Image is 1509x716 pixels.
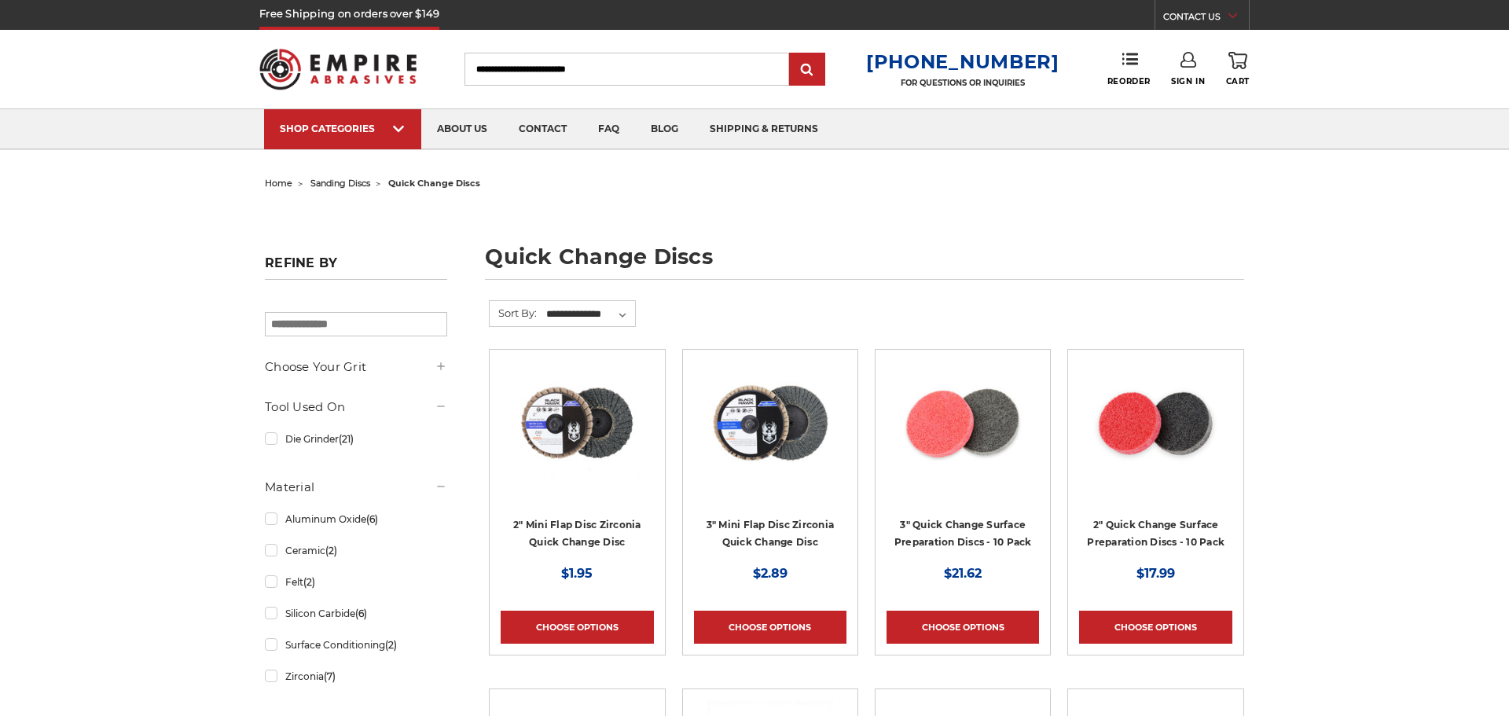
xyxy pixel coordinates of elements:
[544,303,635,326] select: Sort By:
[485,246,1244,280] h1: quick change discs
[1171,76,1205,86] span: Sign In
[1163,8,1249,30] a: CONTACT US
[265,178,292,189] a: home
[501,611,653,644] a: Choose Options
[265,478,447,497] h5: Material
[366,513,378,525] span: (6)
[265,537,447,564] a: Ceramic(2)
[694,361,846,513] a: BHA 3" Quick Change 60 Grit Flap Disc for Fine Grinding and Finishing
[1093,361,1219,487] img: 2 inch surface preparation discs
[501,361,653,513] a: Black Hawk Abrasives 2-inch Zirconia Flap Disc with 60 Grit Zirconia for Smooth Finishing
[694,109,834,149] a: shipping & returns
[310,178,370,189] a: sanding discs
[582,109,635,149] a: faq
[303,576,315,588] span: (2)
[1107,76,1151,86] span: Reorder
[1226,76,1250,86] span: Cart
[1079,361,1232,513] a: 2 inch surface preparation discs
[900,361,1026,487] img: 3 inch surface preparation discs
[503,109,582,149] a: contact
[265,631,447,659] a: Surface Conditioning(2)
[887,611,1039,644] a: Choose Options
[490,301,537,325] label: Sort By:
[265,600,447,627] a: Silicon Carbide(6)
[388,178,480,189] span: quick change discs
[866,78,1059,88] p: FOR QUESTIONS OR INQUIRIES
[866,50,1059,73] a: [PHONE_NUMBER]
[265,358,447,376] h5: Choose Your Grit
[707,361,833,487] img: BHA 3" Quick Change 60 Grit Flap Disc for Fine Grinding and Finishing
[753,566,788,581] span: $2.89
[707,519,835,549] a: 3" Mini Flap Disc Zirconia Quick Change Disc
[339,433,354,445] span: (21)
[385,639,397,651] span: (2)
[259,39,417,100] img: Empire Abrasives
[514,361,640,487] img: Black Hawk Abrasives 2-inch Zirconia Flap Disc with 60 Grit Zirconia for Smooth Finishing
[1107,52,1151,86] a: Reorder
[265,255,447,280] h5: Refine by
[1136,566,1175,581] span: $17.99
[355,608,367,619] span: (6)
[265,663,447,690] a: Zirconia(7)
[513,519,641,549] a: 2" Mini Flap Disc Zirconia Quick Change Disc
[265,505,447,533] a: Aluminum Oxide(6)
[421,109,503,149] a: about us
[265,425,447,453] a: Die Grinder(21)
[1079,611,1232,644] a: Choose Options
[1226,52,1250,86] a: Cart
[280,123,406,134] div: SHOP CATEGORIES
[635,109,694,149] a: blog
[894,519,1032,549] a: 3" Quick Change Surface Preparation Discs - 10 Pack
[1087,519,1224,549] a: 2" Quick Change Surface Preparation Discs - 10 Pack
[887,361,1039,513] a: 3 inch surface preparation discs
[325,545,337,556] span: (2)
[265,398,447,417] h5: Tool Used On
[791,54,823,86] input: Submit
[561,566,593,581] span: $1.95
[265,568,447,596] a: Felt(2)
[944,566,982,581] span: $21.62
[694,611,846,644] a: Choose Options
[324,670,336,682] span: (7)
